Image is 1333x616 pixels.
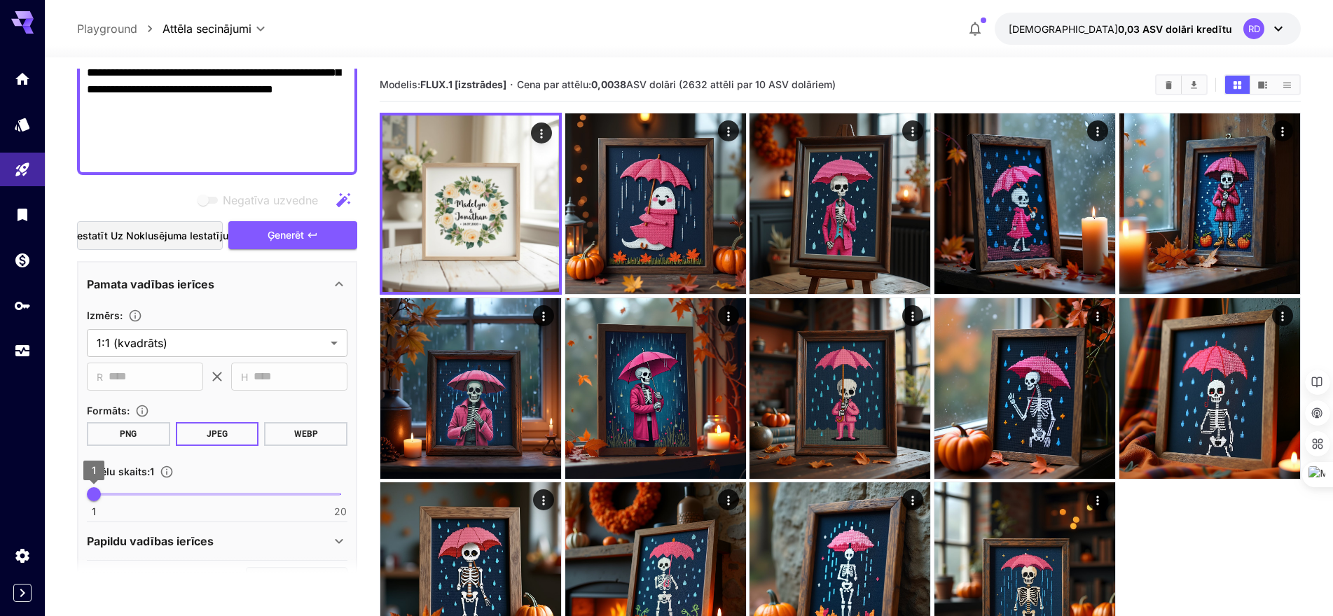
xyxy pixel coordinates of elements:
button: JPEG [176,422,259,446]
div: API atslēgas [14,297,31,314]
span: Negatīvās uzvednes nav saderīgas ar atlasīto modeli. [195,192,329,209]
img: Z [382,115,559,292]
div: 0,031 ASV dolāri [1009,22,1232,36]
button: Rādīt attēlus saraksta skatā [1275,76,1299,94]
font: Ģenerēt [268,229,304,241]
font: [DEMOGRAPHIC_DATA] [1009,23,1118,35]
div: Pamata vadības ierīces [87,267,347,301]
font: 1 [92,505,96,517]
img: Z [565,113,746,294]
font: : [127,405,130,416]
font: FLUX.1 [izstrādes] [420,78,506,90]
div: Papildu vadības ierīces [87,524,347,558]
button: Rādīt attēlus video skatā [1250,76,1275,94]
div: Darbības [1272,120,1293,141]
div: Darbības [718,120,739,141]
font: Pamata vadības ierīces [87,277,214,291]
font: RD [1248,23,1260,34]
div: Darbības [1087,305,1108,326]
img: 2Q== [1119,298,1300,479]
div: Maka [14,251,31,269]
font: ASV dolāri (2632 attēli par 10 ASV dolāriem) [626,78,836,90]
div: Darbības [903,120,924,141]
button: Izvēlieties izvades attēla faila formātu. [130,404,155,418]
button: Notīrīt attēlus [1156,76,1181,94]
img: 2Q== [1119,113,1300,294]
div: Darbības [1087,120,1108,141]
button: Rādīt attēlus režģa skatā [1225,76,1250,94]
font: Modelis: [380,78,420,90]
div: Darbības [718,489,739,510]
nav: navigācijas josla [77,20,163,37]
font: Atiestatīt uz noklusējuma iestatījumiem [64,230,254,241]
div: Darbības [718,305,739,326]
font: 20 [334,505,347,517]
div: Rotaļu laukums [14,161,31,178]
font: H [241,371,248,383]
font: Attēla secinājumi [163,22,251,36]
button: PNG [87,422,170,446]
button: Expand sidebar [13,584,32,602]
button: WEBP [264,422,347,446]
div: Sākums [14,70,31,87]
button: Atiestatīt uz noklusējuma iestatījumiem [77,221,223,250]
button: Pielāgojiet ģenerētā attēla izmērus, norādot tā platumu un augstumu pikseļos vai atlasiet kādu no... [123,309,148,323]
font: Cena par attēlu: [517,78,591,90]
div: Bibliotēka [14,206,31,223]
font: Negatīva uzvedne [223,193,318,207]
div: Darbības [531,122,552,143]
div: Iestatījumi [14,547,31,564]
img: 9k= [934,113,1115,294]
font: 0,03 ASV dolāri kredītu [1118,23,1232,35]
button: Ģenerēt [228,221,357,250]
div: Darbības [533,305,554,326]
div: Darbības [903,489,924,510]
div: Darbības [1272,305,1293,326]
button: Lejupielādēt visu [1182,76,1206,94]
img: 2Q== [750,113,930,294]
div: Notīrīt attēlusLejupielādēt visu [1155,74,1208,95]
div: Darbības [1087,489,1108,510]
div: Modeļi [14,115,31,133]
font: Papildu vadības ierīces [87,534,214,548]
font: Izmērs [87,309,120,321]
img: 9k= [934,298,1115,479]
button: Norādiet, cik attēlu ģenerēt vienā pieprasījumā. Par katru attēla ģenerēšanu tiks iekasēta atsevi... [154,465,179,479]
font: JPEG [207,429,228,439]
font: · [510,78,513,92]
font: R [97,371,103,383]
button: 0,031 ASV dolāriRD [995,13,1301,45]
font: WEBP [294,429,318,439]
font: : [120,309,123,321]
font: Attēlu skaits [87,465,147,477]
a: Playground [77,20,137,37]
font: 1 [150,465,154,477]
div: Lietojums [14,342,31,360]
font: 1 [92,464,96,476]
div: Darbības [533,489,554,510]
font: : [147,465,150,477]
font: 1:1 (kvadrāts) [97,336,167,350]
font: Formāts [87,405,127,416]
font: 0,0038 [591,78,626,90]
div: Rādīt attēlus režģa skatāRādīt attēlus video skatāRādīt attēlus saraksta skatā [1224,74,1301,95]
div: Darbības [903,305,924,326]
img: Z [565,298,746,479]
img: 9k= [380,298,561,479]
img: 9k= [750,298,930,479]
font: PNG [120,429,137,439]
